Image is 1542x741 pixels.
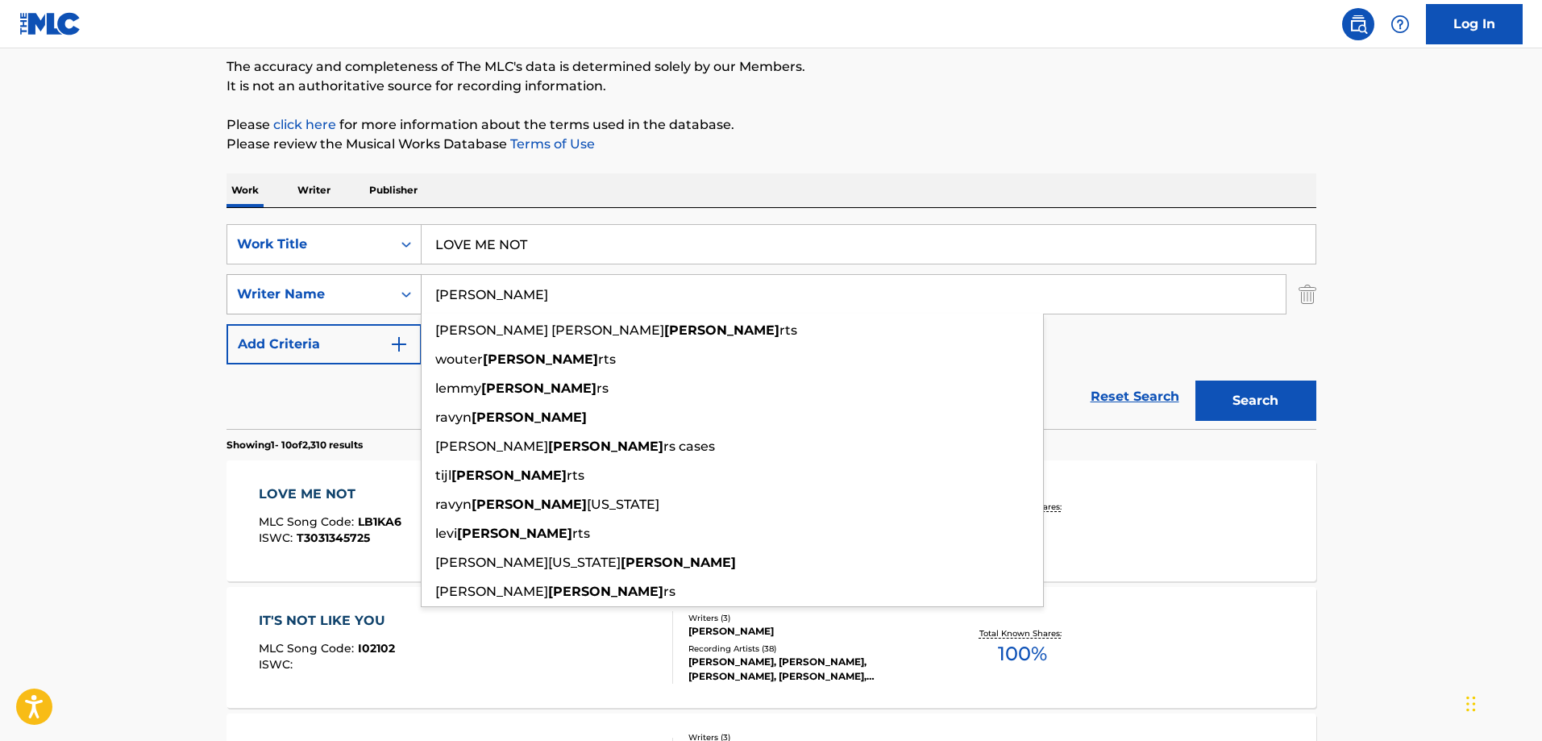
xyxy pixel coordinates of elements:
[688,655,932,684] div: [PERSON_NAME], [PERSON_NAME], [PERSON_NAME], [PERSON_NAME], [PERSON_NAME]
[227,135,1316,154] p: Please review the Musical Works Database
[364,173,422,207] p: Publisher
[389,335,409,354] img: 9d2ae6d4665cec9f34b9.svg
[227,115,1316,135] p: Please for more information about the terms used in the database.
[472,410,587,425] strong: [PERSON_NAME]
[259,611,395,631] div: IT'S NOT LIKE YOU
[358,641,395,656] span: I02102
[663,584,675,599] span: rs
[435,381,481,396] span: lemmy
[259,657,297,672] span: ISWC :
[435,555,621,570] span: [PERSON_NAME][US_STATE]
[688,643,932,655] div: Recording Artists ( 38 )
[227,324,422,364] button: Add Criteria
[227,77,1316,96] p: It is not an authoritative source for recording information.
[237,235,382,254] div: Work Title
[237,285,382,304] div: Writer Name
[435,584,548,599] span: [PERSON_NAME]
[293,173,335,207] p: Writer
[472,497,587,512] strong: [PERSON_NAME]
[1461,664,1542,741] iframe: Chat Widget
[227,460,1316,581] a: LOVE ME NOTMLC Song Code:LB1KA6ISWC:T3031345725Writers (1)[PERSON_NAME]Recording Artists (0)Total...
[1349,15,1368,34] img: search
[507,136,595,152] a: Terms of Use
[598,352,616,367] span: rts
[273,117,336,132] a: click here
[435,439,548,454] span: [PERSON_NAME]
[297,531,370,545] span: T3031345725
[567,468,584,483] span: rts
[664,323,779,338] strong: [PERSON_NAME]
[435,497,472,512] span: ravyn
[259,485,401,504] div: LOVE ME NOT
[663,439,715,454] span: rs cases
[1384,8,1416,40] div: Help
[998,639,1047,668] span: 100 %
[259,514,358,529] span: MLC Song Code :
[451,468,567,483] strong: [PERSON_NAME]
[688,612,932,624] div: Writers ( 3 )
[548,439,663,454] strong: [PERSON_NAME]
[457,526,572,541] strong: [PERSON_NAME]
[779,323,797,338] span: rts
[1426,4,1523,44] a: Log In
[259,641,358,656] span: MLC Song Code :
[572,526,590,541] span: rts
[596,381,609,396] span: rs
[1299,274,1316,314] img: Delete Criterion
[1342,8,1374,40] a: Public Search
[979,627,1066,639] p: Total Known Shares:
[227,173,264,207] p: Work
[548,584,663,599] strong: [PERSON_NAME]
[435,468,451,483] span: tijl
[358,514,401,529] span: LB1KA6
[1390,15,1410,34] img: help
[621,555,736,570] strong: [PERSON_NAME]
[587,497,659,512] span: [US_STATE]
[1466,680,1476,728] div: Drag
[259,531,297,545] span: ISWC :
[435,352,483,367] span: wouter
[1195,381,1316,421] button: Search
[483,352,598,367] strong: [PERSON_NAME]
[227,57,1316,77] p: The accuracy and completeness of The MLC's data is determined solely by our Members.
[1083,379,1187,414] a: Reset Search
[435,526,457,541] span: levi
[227,438,363,452] p: Showing 1 - 10 of 2,310 results
[688,624,932,639] div: [PERSON_NAME]
[227,587,1316,708] a: IT'S NOT LIKE YOUMLC Song Code:I02102ISWC:Writers (3)[PERSON_NAME]Recording Artists (38)[PERSON_N...
[435,323,664,338] span: [PERSON_NAME] [PERSON_NAME]
[227,224,1316,429] form: Search Form
[481,381,596,396] strong: [PERSON_NAME]
[435,410,472,425] span: ravyn
[19,12,81,35] img: MLC Logo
